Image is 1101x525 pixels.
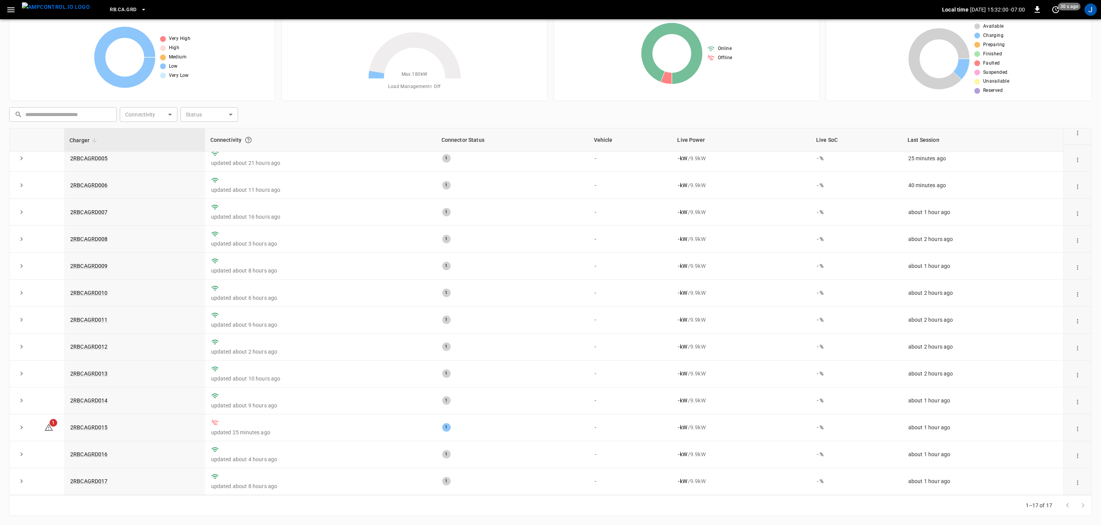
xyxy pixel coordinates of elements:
[70,424,108,430] a: 2RBCAGRD015
[678,424,804,431] div: / 9.9 kW
[1072,128,1083,135] div: action cell options
[169,35,191,43] span: Very High
[678,343,804,351] div: / 9.9 kW
[16,179,27,191] button: expand row
[589,361,672,387] td: -
[70,397,108,404] a: 2RBCAGRD014
[1072,155,1083,162] div: action cell options
[16,314,27,326] button: expand row
[902,441,1063,468] td: about 1 hour ago
[70,290,108,296] a: 2RBCAGRD010
[70,155,108,161] a: 2RBCAGRD005
[678,477,804,485] div: / 9.9 kW
[983,50,1002,58] span: Finished
[983,78,1009,85] span: Unavailable
[902,199,1063,226] td: about 1 hour ago
[678,477,687,485] p: - kW
[388,83,440,91] span: Load Management = Off
[442,181,451,189] div: 1
[442,423,451,432] div: 1
[50,419,57,427] span: 1
[983,69,1008,76] span: Suspended
[678,235,804,243] div: / 9.9 kW
[678,370,804,377] div: / 9.9 kW
[811,334,902,361] td: - %
[442,154,451,163] div: 1
[211,213,430,221] p: updated about 16 hours ago
[1072,343,1083,351] div: action cell options
[69,136,99,145] span: Charger
[589,387,672,414] td: -
[902,226,1063,253] td: about 2 hours ago
[16,153,27,164] button: expand row
[811,253,902,279] td: - %
[902,361,1063,387] td: about 2 hours ago
[1072,235,1083,243] div: action cell options
[442,289,451,297] div: 1
[811,361,902,387] td: - %
[16,395,27,406] button: expand row
[70,451,108,457] a: 2RBCAGRD016
[811,307,902,334] td: - %
[169,72,189,80] span: Very Low
[678,262,804,270] div: / 9.9 kW
[1072,450,1083,458] div: action cell options
[678,181,804,189] div: / 9.9 kW
[902,280,1063,307] td: about 2 hours ago
[678,181,687,189] p: - kW
[442,342,451,351] div: 1
[983,32,1003,40] span: Charging
[211,429,430,436] p: updated 25 minutes ago
[211,186,430,194] p: updated about 11 hours ago
[442,450,451,459] div: 1
[678,370,687,377] p: - kW
[811,199,902,226] td: - %
[718,54,732,62] span: Offline
[902,468,1063,495] td: about 1 hour ago
[169,44,180,52] span: High
[1072,289,1083,297] div: action cell options
[16,449,27,460] button: expand row
[16,422,27,433] button: expand row
[70,182,108,188] a: 2RBCAGRD006
[211,240,430,248] p: updated about 3 hours ago
[718,45,732,53] span: Online
[678,316,804,324] div: / 9.9 kW
[678,397,804,404] div: / 9.9 kW
[902,387,1063,414] td: about 1 hour ago
[211,482,430,490] p: updated about 8 hours ago
[402,71,428,78] span: Max. 180 kW
[672,128,810,152] th: Live Power
[1072,370,1083,377] div: action cell options
[70,209,108,215] a: 2RBCAGRD007
[589,226,672,253] td: -
[436,128,589,152] th: Connector Status
[942,6,969,13] p: Local time
[1072,316,1083,324] div: action cell options
[678,450,804,458] div: / 9.9 kW
[70,344,108,350] a: 2RBCAGRD012
[589,334,672,361] td: -
[902,334,1063,361] td: about 2 hours ago
[169,53,187,61] span: Medium
[811,145,902,172] td: - %
[1072,208,1083,216] div: action cell options
[211,375,430,382] p: updated about 10 hours ago
[678,316,687,324] p: - kW
[241,133,255,147] button: Connection between the charger and our software.
[442,235,451,243] div: 1
[16,206,27,218] button: expand row
[442,262,451,270] div: 1
[902,414,1063,441] td: about 1 hour ago
[678,450,687,458] p: - kW
[678,155,687,162] p: - kW
[983,87,1003,95] span: Reserved
[811,128,902,152] th: Live SoC
[22,2,90,12] img: ampcontrol.io logo
[16,233,27,245] button: expand row
[811,172,902,199] td: - %
[902,128,1063,152] th: Last Session
[983,23,1004,30] span: Available
[902,172,1063,199] td: 40 minutes ago
[902,307,1063,334] td: about 2 hours ago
